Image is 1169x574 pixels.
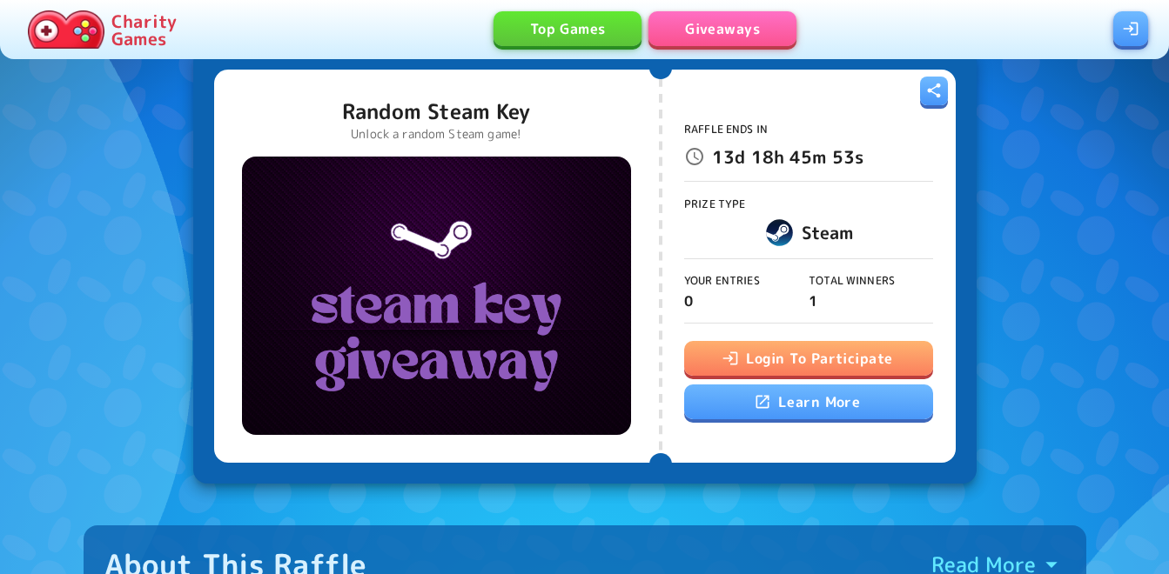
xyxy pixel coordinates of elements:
[684,290,809,311] p: 0
[342,125,530,143] p: Unlock a random Steam game!
[111,12,177,47] p: Charity Games
[28,10,104,49] img: Charity.Games
[242,157,631,435] img: Random Steam Key
[712,143,863,170] p: 13d 18h 45m 53s
[684,384,933,419] a: Learn More
[809,290,933,311] p: 1
[21,7,184,52] a: Charity Games
[684,273,760,288] span: Your Entries
[802,218,854,246] h6: Steam
[684,341,933,376] button: Login To Participate
[684,197,746,211] span: Prize Type
[684,122,768,137] span: Raffle Ends In
[342,97,530,125] p: Random Steam Key
[809,273,895,288] span: Total Winners
[648,11,796,46] a: Giveaways
[494,11,642,46] a: Top Games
